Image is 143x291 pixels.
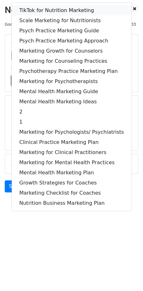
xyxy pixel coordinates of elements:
[12,66,132,76] a: Psychotherapy Practice Marketing Plan
[12,178,132,188] a: Growth Strategies for Coaches
[12,26,132,36] a: Psych Practice Marketing Guide
[12,188,132,198] a: Marketing Checklist for Coaches
[5,5,138,16] h2: New Campaign
[12,158,132,168] a: Marketing for Mental Health Practices
[111,261,143,291] iframe: Chat Widget
[12,147,132,158] a: Marketing for Clinical Practitioners
[12,107,132,117] a: 2
[12,198,132,208] a: Nutrition Business Marketing Plan
[12,117,132,127] a: 1
[12,56,132,66] a: Marketing for Counseling Practices
[12,127,132,137] a: Marketing for Psychologists/ Psychiatrists
[12,46,132,56] a: Marketing Growth for Counselors
[12,16,132,26] a: Scale Marketing for Nutritionists
[12,137,132,147] a: Clinical Practice Marketing Plan
[12,168,132,178] a: Mental Health Marketing Plan
[12,5,132,16] a: TikTok for Nutrition Marketing
[12,87,132,97] a: Mental Health Marketing Guide
[12,36,132,46] a: Psych Practice Marketing Approach
[12,76,132,87] a: Marketing for Psychotherapists
[5,180,26,192] a: Send
[12,97,132,107] a: Mental Health Marketing Ideas
[5,22,93,27] small: Google Sheet:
